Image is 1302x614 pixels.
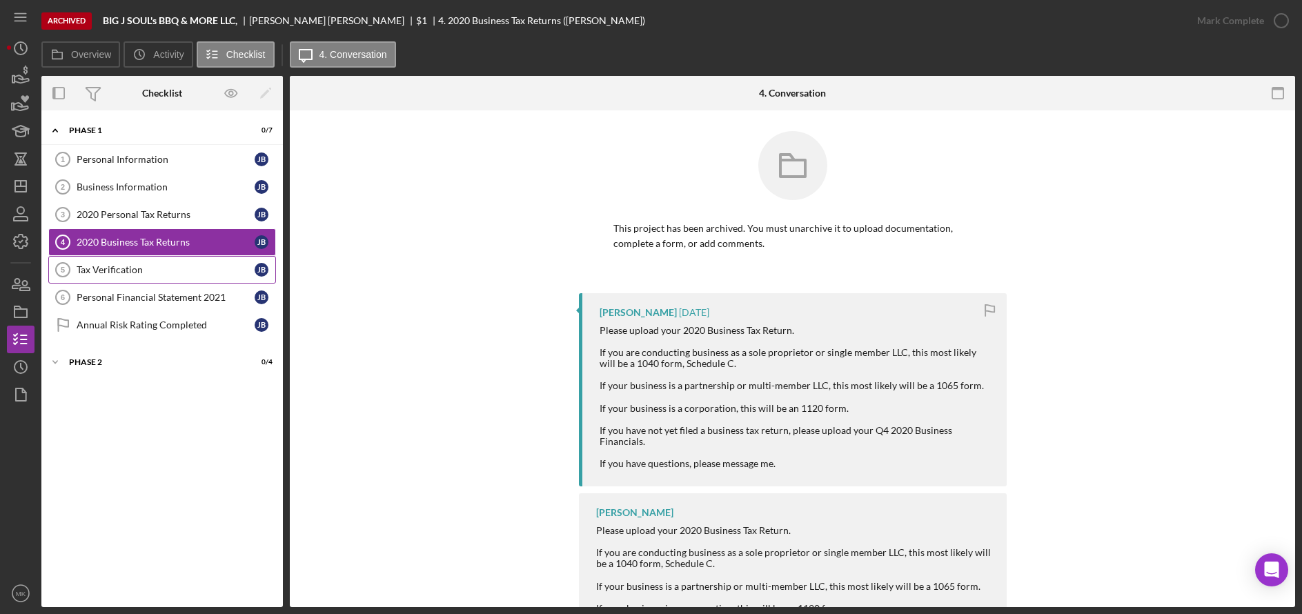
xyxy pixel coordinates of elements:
div: J B [255,152,268,166]
div: Tax Verification [77,264,255,275]
label: Activity [153,49,184,60]
div: 4. Conversation [759,88,826,99]
button: Activity [124,41,193,68]
div: J B [255,235,268,249]
div: J B [255,263,268,277]
b: BIG J SOUL's BBQ & MORE LLC, [103,15,237,26]
div: 2020 Personal Tax Returns [77,209,255,220]
div: Phase 2 [69,358,238,366]
div: 4. 2020 Business Tax Returns ([PERSON_NAME]) [438,15,645,26]
a: 32020 Personal Tax ReturnsJB [48,201,276,228]
a: 2Business InformationJB [48,173,276,201]
button: MK [7,580,34,607]
tspan: 1 [61,155,65,164]
time: 2022-03-29 18:49 [679,307,709,318]
button: Mark Complete [1183,7,1295,34]
label: 4. Conversation [319,49,387,60]
button: 4. Conversation [290,41,396,68]
a: 1Personal InformationJB [48,146,276,173]
div: J B [255,180,268,194]
button: Checklist [197,41,275,68]
text: MK [16,590,26,597]
label: Checklist [226,49,266,60]
div: J B [255,208,268,221]
p: This project has been archived. You must unarchive it to upload documentation, complete a form, o... [613,221,972,252]
div: Personal Information [77,154,255,165]
div: Mark Complete [1197,7,1264,34]
button: Overview [41,41,120,68]
div: J B [255,290,268,304]
div: Checklist [142,88,182,99]
div: Please upload your 2020 Business Tax Return. If you are conducting business as a sole proprietor ... [600,325,993,469]
div: 0 / 4 [248,358,273,366]
tspan: 6 [61,293,65,301]
div: 2020 Business Tax Returns [77,237,255,248]
tspan: 2 [61,183,65,191]
a: 6Personal Financial Statement 2021JB [48,284,276,311]
tspan: 5 [61,266,65,274]
div: Business Information [77,181,255,192]
div: Open Intercom Messenger [1255,553,1288,586]
tspan: 3 [61,210,65,219]
div: Archived [41,12,92,30]
a: 5Tax VerificationJB [48,256,276,284]
span: $1 [416,14,427,26]
a: Annual Risk Rating CompletedJB [48,311,276,339]
div: J B [255,318,268,332]
tspan: 4 [61,238,66,246]
div: 0 / 7 [248,126,273,135]
label: Overview [71,49,111,60]
div: [PERSON_NAME] [600,307,677,318]
div: [PERSON_NAME] [PERSON_NAME] [249,15,416,26]
div: Annual Risk Rating Completed [77,319,255,330]
div: Personal Financial Statement 2021 [77,292,255,303]
a: 42020 Business Tax ReturnsJB [48,228,276,256]
div: [PERSON_NAME] [596,507,673,518]
div: Phase 1 [69,126,238,135]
